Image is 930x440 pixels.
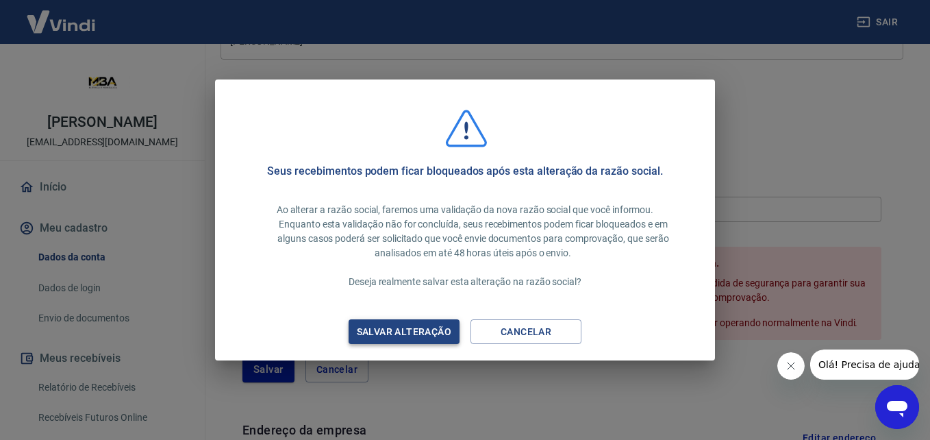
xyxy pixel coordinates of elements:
[261,203,668,289] p: Ao alterar a razão social, faremos uma validação da nova razão social que você informou. Enquanto...
[267,164,662,178] h5: Seus recebimentos podem ficar bloqueados após esta alteração da razão social.
[875,385,919,429] iframe: Botão para abrir a janela de mensagens
[340,323,468,341] div: Salvar alteração
[349,319,460,345] button: Salvar alteração
[810,350,919,380] iframe: Mensagem da empresa
[470,319,581,345] button: Cancelar
[777,352,805,380] iframe: Fechar mensagem
[8,10,115,21] span: Olá! Precisa de ajuda?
